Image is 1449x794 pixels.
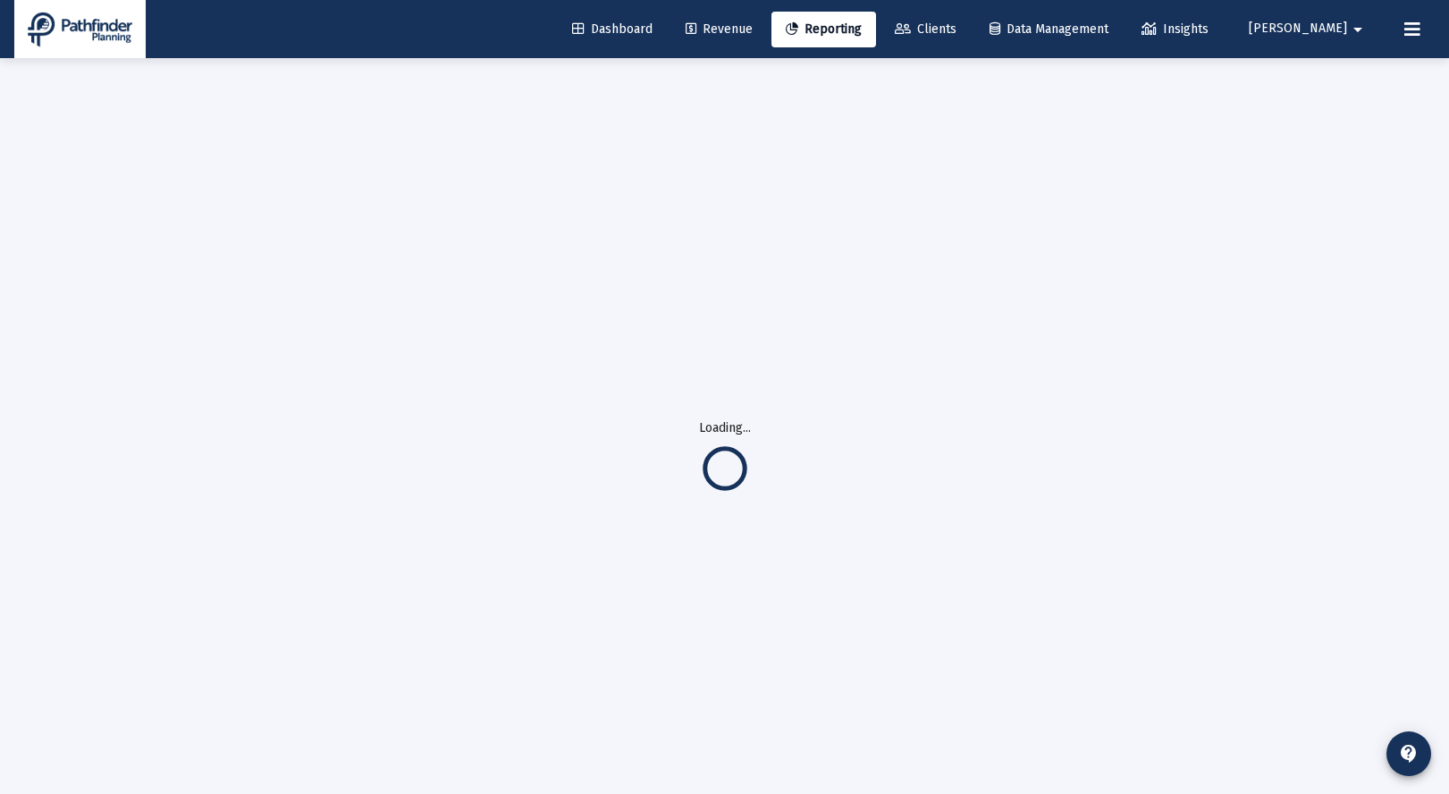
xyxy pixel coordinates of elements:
button: [PERSON_NAME] [1227,11,1390,46]
span: Dashboard [572,21,653,37]
span: Insights [1142,21,1209,37]
span: Data Management [990,21,1108,37]
a: Dashboard [558,12,667,47]
span: Revenue [686,21,753,37]
a: Data Management [975,12,1123,47]
span: [PERSON_NAME] [1249,21,1347,37]
mat-icon: arrow_drop_down [1347,12,1369,47]
img: Dashboard [28,12,132,47]
a: Reporting [771,12,876,47]
mat-icon: contact_support [1398,743,1420,764]
a: Insights [1127,12,1223,47]
span: Reporting [786,21,862,37]
span: Clients [895,21,956,37]
a: Revenue [671,12,767,47]
a: Clients [880,12,971,47]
